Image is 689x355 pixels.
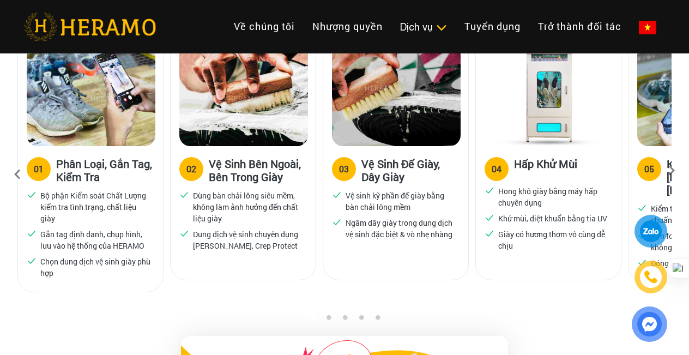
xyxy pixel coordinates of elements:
div: 04 [492,163,501,176]
p: Dung dịch vệ sinh chuyên dụng [PERSON_NAME], Crep Protect [193,228,303,251]
button: 3 [339,315,350,326]
img: Heramo quy trinh ve sinh giay ben ngoai ben trong [179,44,308,146]
p: Chọn dung dịch vệ sinh giày phù hợp [40,256,150,279]
img: checked.svg [332,190,342,200]
p: Ngâm dây giày trong dung dịch vệ sinh đặc biệt & vò nhẹ nhàng [346,217,456,240]
img: subToggleIcon [436,22,447,33]
img: checked.svg [485,228,494,238]
img: checked.svg [485,185,494,195]
p: Vệ sinh kỹ phần đế giày bằng bàn chải lông mềm [346,190,456,213]
img: checked.svg [637,203,647,213]
img: Heramo quy trinh ve sinh hap khu mui giay bang may hap uv [485,44,613,146]
a: Trở thành đối tác [529,15,630,38]
p: Hong khô giày bằng máy hấp chuyên dụng [498,185,608,208]
a: Nhượng quyền [304,15,391,38]
h3: Hấp Khử Mùi [514,157,577,179]
img: Heramo quy trinh ve sinh de giay day giay [332,44,461,146]
img: checked.svg [27,256,37,266]
p: Khử mùi, diệt khuẩn bằng tia UV [498,213,607,224]
p: Gắn tag định danh, chụp hình, lưu vào hệ thống của HERAMO [40,228,150,251]
button: 5 [372,315,383,326]
div: Dịch vụ [400,20,447,34]
h3: Vệ Sinh Đế Giày, Dây Giày [361,157,460,183]
img: vn-flag.png [639,21,656,34]
button: 1 [306,315,317,326]
h3: Phân Loại, Gắn Tag, Kiểm Tra [56,157,154,183]
img: checked.svg [332,217,342,227]
img: checked.svg [179,190,189,200]
img: checked.svg [27,228,37,238]
p: Dùng bàn chải lông siêu mềm, không làm ảnh hưởng đến chất liệu giày [193,190,303,224]
button: 4 [355,315,366,326]
img: checked.svg [485,213,494,222]
img: checked.svg [27,190,37,200]
img: heramo-logo.png [24,13,156,41]
a: Về chúng tôi [225,15,304,38]
div: 03 [339,163,349,176]
button: 2 [323,315,334,326]
p: Giày có hương thơm vô cùng dễ chịu [498,228,608,251]
a: phone-icon [636,262,666,292]
p: Bộ phận Kiểm soát Chất Lượng kiểm tra tình trạng, chất liệu giày [40,190,150,224]
div: 05 [644,163,654,176]
img: checked.svg [179,228,189,238]
h3: Vệ Sinh Bên Ngoài, Bên Trong Giày [209,157,307,183]
img: phone-icon [643,269,658,285]
img: Heramo quy trinh ve sinh giay phan loai gan tag kiem tra [27,44,155,146]
div: 01 [34,163,44,176]
div: 02 [186,163,196,176]
a: Tuyển dụng [456,15,529,38]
